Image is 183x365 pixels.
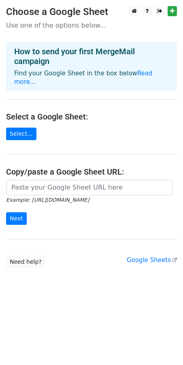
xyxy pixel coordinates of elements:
a: Read more... [14,70,153,85]
p: Use one of the options below... [6,21,177,30]
a: Google Sheets [127,256,177,264]
h4: Select a Google Sheet: [6,112,177,122]
p: Find your Google Sheet in the box below [14,69,169,86]
h4: Copy/paste a Google Sheet URL: [6,167,177,177]
a: Select... [6,128,36,140]
h3: Choose a Google Sheet [6,6,177,18]
a: Need help? [6,256,45,268]
small: Example: [URL][DOMAIN_NAME] [6,197,89,203]
input: Paste your Google Sheet URL here [6,180,173,195]
input: Next [6,212,27,225]
h4: How to send your first MergeMail campaign [14,47,169,66]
